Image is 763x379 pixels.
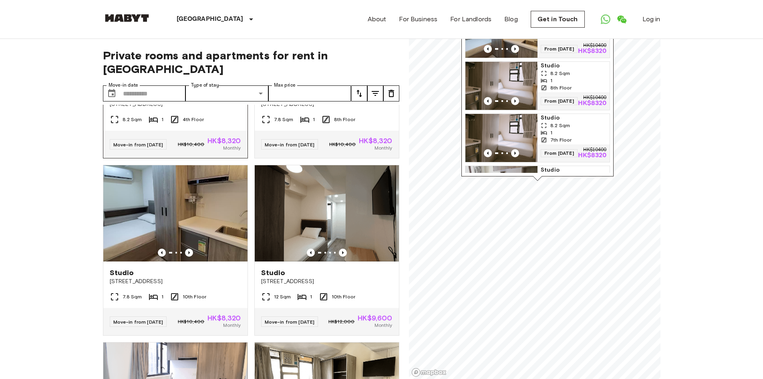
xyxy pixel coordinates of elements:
p: HK$10400 [583,43,606,48]
p: [GEOGRAPHIC_DATA] [177,14,244,24]
a: Marketing picture of unit HK-01-067-064-01Previous imagePrevious imageStudio[STREET_ADDRESS]12 Sq... [254,165,399,336]
label: Max price [274,82,296,89]
a: Open WeChat [614,11,630,27]
a: Get in Touch [531,11,585,28]
span: Move-in from [DATE] [265,319,315,325]
span: 1 [313,116,315,123]
button: Previous image [511,149,519,157]
button: Choose date [104,85,120,101]
span: From [DATE] [541,149,578,157]
img: Habyt [103,14,151,22]
span: 7th Floor [550,136,572,144]
span: Move-in from [DATE] [113,142,163,148]
button: tune [367,85,383,101]
span: 10th Floor [183,293,207,300]
p: HK$8320 [578,100,606,107]
button: Previous image [307,249,315,257]
p: HK$10400 [583,148,606,152]
a: For Landlords [450,14,491,24]
span: HK$8,320 [207,314,241,322]
span: Studio [541,166,606,174]
button: Previous image [484,149,492,157]
span: 7.8 Sqm [274,116,294,123]
a: Marketing picture of unit HK-01-067-052-01Previous imagePrevious imageStudio8.2 Sqm18th FloorFrom... [465,61,610,110]
p: HK$10400 [583,95,606,100]
span: HK$10,400 [178,318,204,325]
button: Previous image [339,249,347,257]
a: Log in [642,14,660,24]
span: Move-in from [DATE] [265,142,315,148]
button: Previous image [511,45,519,53]
span: Studio [110,268,134,278]
span: Studio [541,62,606,70]
span: Monthly [223,322,241,329]
span: HK$10,400 [329,141,356,148]
span: 8.2 Sqm [123,116,142,123]
span: Private rooms and apartments for rent in [GEOGRAPHIC_DATA] [103,49,399,76]
p: HK$8320 [578,48,606,55]
label: Move-in date [109,82,138,89]
span: Monthly [374,322,392,329]
span: 1 [161,293,163,300]
span: 1 [310,293,312,300]
img: Marketing picture of unit HK-01-067-069-01 [103,165,248,261]
span: [STREET_ADDRESS] [110,278,241,286]
span: Monthly [223,144,241,152]
a: About [368,14,387,24]
span: 10th Floor [332,293,356,300]
span: 1 [161,116,163,123]
img: Marketing picture of unit HK-01-067-045-01 [465,166,538,214]
img: Marketing picture of unit HK-01-067-043-01 [465,114,538,162]
label: Type of stay [191,82,219,89]
a: Marketing picture of unit HK-01-067-069-01Previous imagePrevious imageStudio[STREET_ADDRESS]7.8 S... [103,165,248,336]
a: For Business [399,14,437,24]
button: Previous image [484,45,492,53]
span: 8th Floor [334,116,355,123]
span: HK$8,320 [207,137,241,144]
img: Marketing picture of unit HK-01-067-052-01 [465,62,538,110]
span: 7.8 Sqm [123,293,142,300]
span: 8.2 Sqm [550,70,570,77]
span: 12 Sqm [274,293,291,300]
span: From [DATE] [541,45,578,53]
span: [STREET_ADDRESS] [261,278,393,286]
span: Monthly [374,144,392,152]
a: Marketing picture of unit HK-01-067-045-01Previous imagePrevious imageStudio7.8 Sqm17th FloorFrom... [465,166,610,215]
button: Previous image [484,97,492,105]
button: tune [383,85,399,101]
p: HK$8320 [578,152,606,159]
span: 1 [550,129,552,136]
a: Mapbox logo [411,368,447,377]
span: 4th Floor [183,116,204,123]
span: HK$12,000 [328,318,354,325]
span: Move-in from [DATE] [113,319,163,325]
a: Marketing picture of unit HK-01-067-043-01Previous imagePrevious imageStudio8.2 Sqm17th FloorFrom... [465,113,610,162]
span: 1 [550,77,552,84]
span: From [DATE] [541,97,578,105]
span: HK$10,400 [178,141,204,148]
button: tune [351,85,367,101]
button: Previous image [185,249,193,257]
a: Open WhatsApp [598,11,614,27]
a: Blog [504,14,518,24]
span: 8th Floor [550,84,572,91]
button: Previous image [511,97,519,105]
img: Marketing picture of unit HK-01-067-064-01 [255,165,399,261]
span: Studio [541,114,606,122]
span: HK$9,600 [358,314,392,322]
span: HK$8,320 [359,137,392,144]
span: Studio [261,268,286,278]
span: 8.2 Sqm [550,122,570,129]
button: Previous image [158,249,166,257]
